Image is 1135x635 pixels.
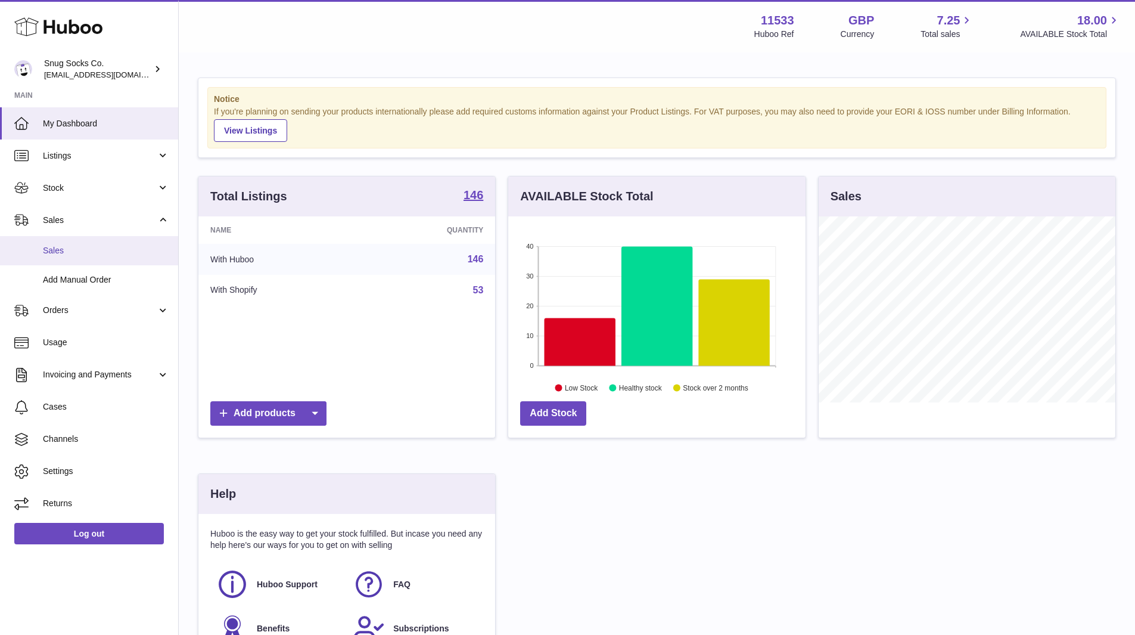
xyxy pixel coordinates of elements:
text: 20 [527,302,534,309]
span: [EMAIL_ADDRESS][DOMAIN_NAME] [44,70,175,79]
a: 146 [468,254,484,264]
p: Huboo is the easy way to get your stock fulfilled. But incase you need any help here's our ways f... [210,528,483,551]
th: Name [198,216,359,244]
span: Stock [43,182,157,194]
span: Huboo Support [257,579,318,590]
div: Snug Socks Co. [44,58,151,80]
span: Orders [43,305,157,316]
span: 18.00 [1077,13,1107,29]
a: 7.25 Total sales [921,13,974,40]
text: Stock over 2 months [683,383,748,392]
a: 18.00 AVAILABLE Stock Total [1020,13,1121,40]
td: With Shopify [198,275,359,306]
div: If you're planning on sending your products internationally please add required customs informati... [214,106,1100,142]
td: With Huboo [198,244,359,275]
strong: 11533 [761,13,794,29]
text: Healthy stock [619,383,663,392]
span: Sales [43,245,169,256]
h3: Total Listings [210,188,287,205]
span: Sales [43,215,157,226]
a: FAQ [353,568,477,600]
a: 53 [473,285,484,295]
text: Low Stock [565,383,598,392]
span: Channels [43,433,169,445]
a: Add Stock [520,401,586,426]
span: Returns [43,498,169,509]
span: AVAILABLE Stock Total [1020,29,1121,40]
div: Currency [841,29,875,40]
span: Invoicing and Payments [43,369,157,380]
img: info@snugsocks.co.uk [14,60,32,78]
a: View Listings [214,119,287,142]
span: Settings [43,466,169,477]
div: Huboo Ref [754,29,794,40]
h3: Sales [831,188,862,205]
span: Cases [43,401,169,413]
text: 0 [530,362,534,369]
a: Log out [14,523,164,544]
strong: 146 [464,189,483,201]
span: Usage [43,337,169,348]
h3: AVAILABLE Stock Total [520,188,653,205]
span: Benefits [257,623,290,634]
text: 40 [527,243,534,250]
span: Total sales [921,29,974,40]
span: FAQ [393,579,411,590]
span: My Dashboard [43,118,169,129]
strong: Notice [214,94,1100,105]
text: 30 [527,272,534,280]
a: Add products [210,401,326,426]
span: Add Manual Order [43,274,169,286]
span: Subscriptions [393,623,449,634]
a: 146 [464,189,483,203]
th: Quantity [359,216,496,244]
h3: Help [210,486,236,502]
a: Huboo Support [216,568,341,600]
strong: GBP [848,13,874,29]
text: 10 [527,332,534,339]
span: Listings [43,150,157,162]
span: 7.25 [937,13,960,29]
